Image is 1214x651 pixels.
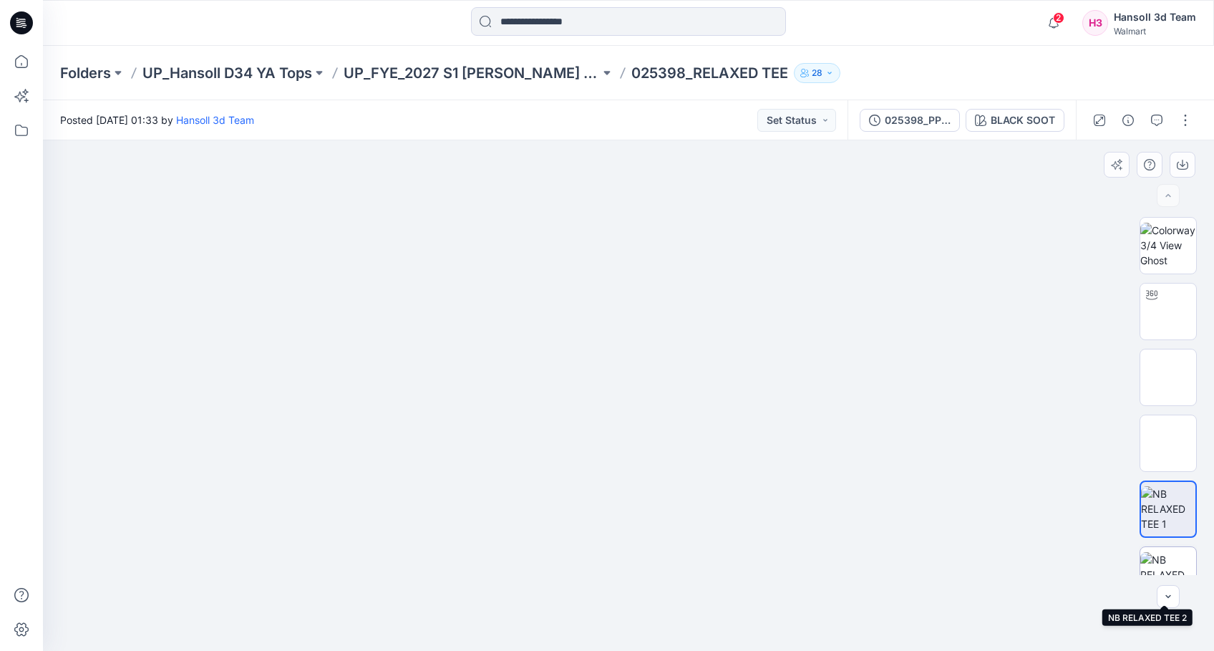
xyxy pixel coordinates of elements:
[1140,552,1196,597] img: NB RELAXED TEE 2
[176,114,254,126] a: Hansoll 3d Team
[60,63,111,83] a: Folders
[812,65,822,81] p: 28
[1140,223,1196,268] img: Colorway 3/4 View Ghost
[991,112,1055,128] div: BLACK SOOT
[860,109,960,132] button: 025398_PP FC_RELAXED TEE([GEOGRAPHIC_DATA])
[1082,10,1108,36] div: H3
[344,63,600,83] a: UP_FYE_2027 S1 [PERSON_NAME] YA Tops and Dresses
[966,109,1064,132] button: BLACK SOOT
[631,63,788,83] p: 025398_RELAXED TEE
[1141,486,1195,531] img: NB RELAXED TEE 1
[60,112,254,127] span: Posted [DATE] 01:33 by
[1117,109,1140,132] button: Details
[142,63,312,83] a: UP_Hansoll D34 YA Tops
[1053,12,1064,24] span: 2
[885,112,951,128] div: 025398_PP FC_RELAXED TEE([GEOGRAPHIC_DATA])
[794,63,840,83] button: 28
[1114,9,1196,26] div: Hansoll 3d Team
[1114,26,1196,37] div: Walmart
